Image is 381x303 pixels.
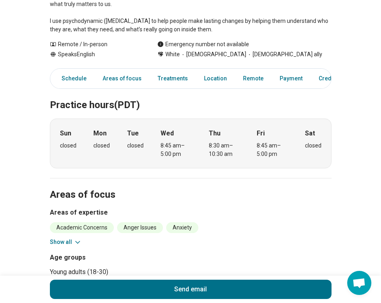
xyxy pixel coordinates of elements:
strong: Tue [127,129,139,138]
div: closed [305,141,321,150]
strong: Sun [60,129,71,138]
span: White [165,50,180,59]
a: Location [199,70,232,87]
h3: Age groups [50,253,187,262]
strong: Fri [257,129,265,138]
div: Remote / In-person [50,40,141,49]
div: closed [93,141,110,150]
div: When does the program meet? [50,119,332,168]
div: closed [60,141,76,150]
button: Send email [50,280,332,299]
span: [DEMOGRAPHIC_DATA] [180,50,246,59]
li: Young adults (18-30) [50,267,187,277]
li: Anger Issues [117,222,163,233]
a: Payment [275,70,307,87]
h2: Areas of focus [50,169,332,202]
div: Speaks English [50,50,141,59]
a: Remote [238,70,268,87]
div: 8:45 am – 5:00 pm [257,141,288,158]
button: Show all [50,238,82,246]
a: Credentials [314,70,354,87]
a: Areas of focus [98,70,146,87]
div: Emergency number not available [157,40,249,49]
div: closed [127,141,144,150]
strong: Wed [161,129,174,138]
span: [DEMOGRAPHIC_DATA] ally [246,50,322,59]
strong: Sat [305,129,315,138]
li: Academic Concerns [50,222,114,233]
h3: Areas of expertise [50,208,332,217]
a: Open chat [347,271,371,295]
strong: Thu [209,129,220,138]
a: Schedule [52,70,91,87]
h2: Practice hours (PDT) [50,79,332,112]
div: 8:30 am – 10:30 am [209,141,240,158]
li: Anxiety [166,222,198,233]
a: Treatments [153,70,193,87]
div: 8:45 am – 5:00 pm [161,141,192,158]
strong: Mon [93,129,107,138]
